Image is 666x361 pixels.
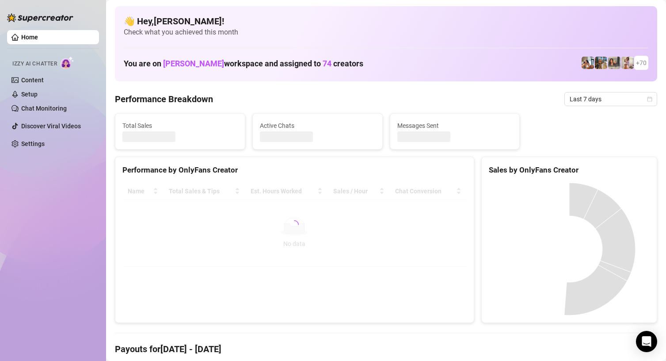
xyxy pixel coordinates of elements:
h4: 👋 Hey, [PERSON_NAME] ! [124,15,648,27]
a: Settings [21,140,45,147]
div: Open Intercom Messenger [636,331,657,352]
span: [PERSON_NAME] [163,59,224,68]
span: Messages Sent [397,121,513,131]
span: 74 [323,59,331,68]
span: Izzy AI Chatter [12,60,57,68]
img: Mia (@sexcmia) [621,57,634,69]
a: Home [21,34,38,41]
div: Performance by OnlyFans Creator [122,164,467,176]
span: Last 7 days [570,92,652,106]
img: ash (@babyburberry) [595,57,607,69]
span: loading [290,220,299,229]
a: Setup [21,91,38,98]
span: Active Chats [260,121,375,131]
h4: Payouts for [DATE] - [DATE] [115,343,657,355]
a: Chat Monitoring [21,105,67,112]
div: Sales by OnlyFans Creator [489,164,650,176]
img: AI Chatter [61,56,74,69]
a: Content [21,77,44,84]
span: + 70 [636,58,647,68]
a: Discover Viral Videos [21,123,81,130]
h4: Performance Breakdown [115,93,213,105]
span: calendar [647,96,652,102]
span: Check what you achieved this month [124,27,648,37]
h1: You are on workspace and assigned to creators [124,59,363,69]
img: Esmeralda (@esme_duhhh) [608,57,620,69]
img: ildgaf (@ildgaff) [582,57,594,69]
img: logo-BBDzfeDw.svg [7,13,73,22]
span: Total Sales [122,121,238,131]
